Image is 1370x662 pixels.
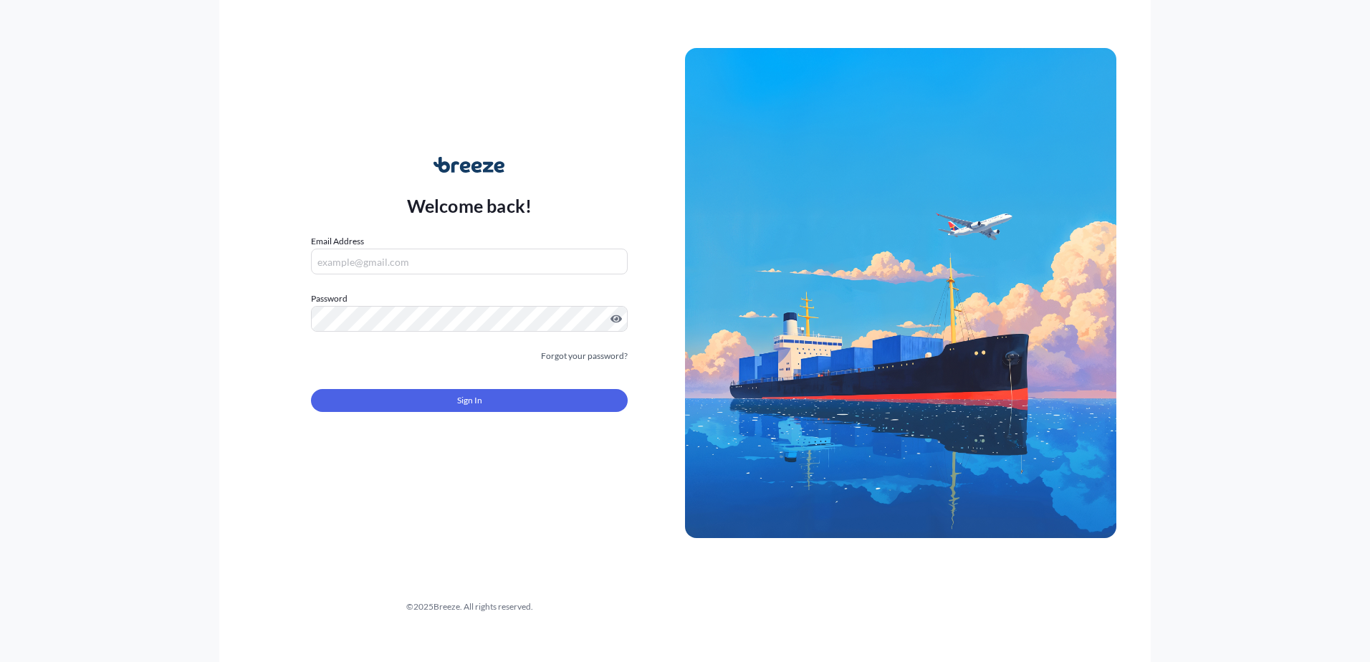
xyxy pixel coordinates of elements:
[311,249,628,274] input: example@gmail.com
[311,234,364,249] label: Email Address
[254,600,685,614] div: © 2025 Breeze. All rights reserved.
[610,313,622,325] button: Show password
[311,292,628,306] label: Password
[685,48,1116,538] img: Ship illustration
[311,389,628,412] button: Sign In
[541,349,628,363] a: Forgot your password?
[457,393,482,408] span: Sign In
[407,194,532,217] p: Welcome back!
